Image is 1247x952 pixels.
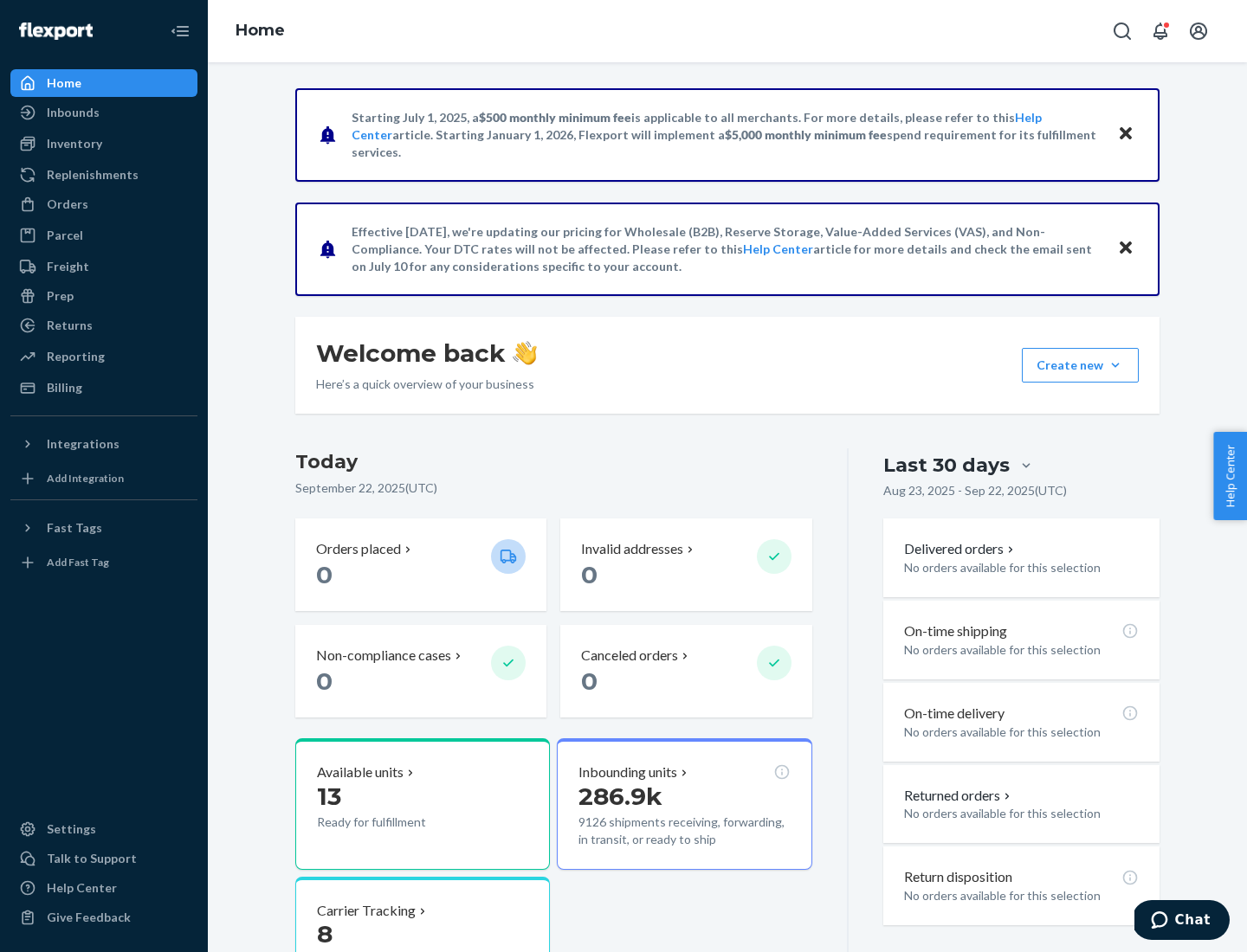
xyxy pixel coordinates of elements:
a: Parcel [10,222,197,249]
p: 9126 shipments receiving, forwarding, in transit, or ready to ship [578,814,790,848]
p: Available units [317,762,404,782]
p: Inbounding units [578,762,677,782]
div: Talk to Support [47,850,137,867]
div: Freight [47,258,89,275]
div: Last 30 days [883,452,1010,479]
p: Effective [DATE], we're updating our pricing for Wholesale (B2B), Reserve Storage, Value-Added Se... [352,223,1101,275]
ol: breadcrumbs [222,6,299,56]
div: Add Fast Tag [47,555,109,569]
button: Create new [1022,348,1139,383]
p: No orders available for this selection [904,559,1139,576]
button: Orders placed 0 [295,518,546,611]
img: Flexport logo [19,23,93,40]
div: Integrations [47,435,120,453]
a: Home [10,69,197,97]
a: Billing [10,374,197,402]
p: On-time delivery [904,704,1005,724]
button: Talk to Support [10,845,197,872]
span: 286.9k [578,782,662,811]
button: Non-compliance cases 0 [295,625,546,717]
div: Orders [47,196,88,213]
a: Add Fast Tag [10,549,197,576]
p: No orders available for this selection [904,805,1139,822]
p: Canceled orders [581,646,678,666]
span: $5,000 monthly minimum fee [725,127,887,142]
button: Inbounding units286.9k9126 shipments receiving, forwarding, in transit, or ready to ship [557,738,811,870]
button: Fast Tags [10,514,197,542]
a: Reporting [10,343,197,370]
div: Returns [47,317,93,334]
div: Settings [47,820,96,838]
img: hand-wave emoji [513,341,537,365]
a: Help Center [743,241,813,256]
button: Close [1115,122,1137,147]
p: On-time shipping [904,621,1007,641]
button: Invalid addresses 0 [560,518,811,611]
div: Add Integration [47,471,124,486]
span: 0 [316,560,333,589]
button: Open notifications [1143,14,1178,48]
div: Fast Tags [47,519,102,537]
span: $500 monthly minimum fee [479,110,631,125]
button: Close Navigation [163,14,197,48]
a: Replenishments [10,161,197,189]
p: No orders available for this selection [904,724,1139,741]
div: Parcel [47,227,83,244]
p: Carrier Tracking [317,901,416,921]
button: Returned orders [904,786,1014,806]
a: Add Integration [10,465,197,492]
p: No orders available for this selection [904,641,1139,659]
button: Canceled orders 0 [560,625,811,717]
a: Freight [10,253,197,280]
h1: Welcome back [316,338,537,369]
a: Home [236,21,285,40]
div: Inventory [47,135,102,152]
p: September 22, 2025 ( UTC ) [295,479,812,497]
button: Close [1115,236,1137,261]
span: 0 [316,666,333,696]
button: Help Center [1213,432,1247,520]
p: Return disposition [904,867,1012,887]
a: Inbounds [10,99,197,126]
a: Returns [10,312,197,339]
div: Reporting [47,348,105,365]
button: Give Feedback [10,904,197,931]
a: Inventory [10,130,197,158]
iframe: Opens a widget where you can chat to one of our agents [1134,900,1230,943]
span: 13 [317,782,341,811]
p: Non-compliance cases [316,646,451,666]
div: Give Feedback [47,909,131,926]
button: Open Search Box [1105,14,1140,48]
div: Home [47,74,81,92]
a: Orders [10,190,197,218]
span: 0 [581,666,598,696]
button: Delivered orders [904,539,1018,559]
p: Aug 23, 2025 - Sep 22, 2025 ( UTC ) [883,482,1067,499]
span: 8 [317,919,333,949]
div: Prep [47,287,74,305]
div: Replenishments [47,166,139,183]
p: Here’s a quick overview of your business [316,376,537,393]
a: Prep [10,282,197,310]
div: Billing [47,379,82,396]
button: Available units13Ready for fulfillment [295,738,550,870]
p: Invalid addresses [581,539,683,559]
button: Integrations [10,430,197,458]
a: Settings [10,815,197,843]
h3: Today [295,448,812,476]
p: No orders available for this selection [904,887,1139,904]
div: Help Center [47,879,117,897]
div: Inbounds [47,104,100,121]
p: Ready for fulfillment [317,814,477,831]
span: 0 [581,560,598,589]
button: Open account menu [1181,14,1216,48]
p: Orders placed [316,539,401,559]
p: Starting July 1, 2025, a is applicable to all merchants. For more details, please refer to this a... [352,109,1101,161]
a: Help Center [10,874,197,902]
